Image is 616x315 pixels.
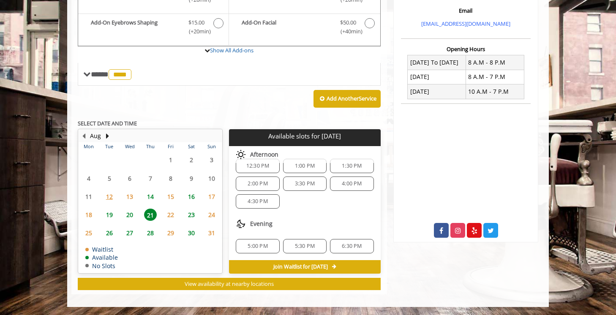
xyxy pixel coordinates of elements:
[185,209,198,221] span: 23
[202,187,222,206] td: Select day17
[184,27,209,36] span: (+20min )
[181,187,201,206] td: Select day16
[78,278,381,290] button: View availability at nearby locations
[248,243,267,250] span: 5:00 PM
[90,131,101,141] button: Aug
[161,187,181,206] td: Select day15
[205,227,218,239] span: 31
[202,206,222,224] td: Select day24
[185,227,198,239] span: 30
[185,190,198,203] span: 16
[91,18,180,36] b: Add-On Eyebrows Shaping
[248,198,267,205] span: 4:30 PM
[205,209,218,221] span: 24
[80,131,87,141] button: Previous Month
[466,55,524,70] td: 8 A.M - 8 P.M
[242,18,331,36] b: Add-On Facial
[250,151,278,158] span: Afternoon
[144,209,157,221] span: 21
[123,227,136,239] span: 27
[120,224,140,242] td: Select day27
[295,163,315,169] span: 1:00 PM
[164,190,177,203] span: 15
[205,190,218,203] span: 17
[120,187,140,206] td: Select day13
[313,90,381,108] button: Add AnotherService
[408,70,466,84] td: [DATE]
[78,119,137,127] b: SELECT DATE AND TIME
[273,263,328,270] span: Join Waitlist for [DATE]
[140,187,160,206] td: Select day14
[99,187,119,206] td: Select day12
[82,209,95,221] span: 18
[408,84,466,99] td: [DATE]
[181,142,201,151] th: Sat
[99,224,119,242] td: Select day26
[104,131,111,141] button: Next Month
[236,239,279,253] div: 5:00 PM
[421,20,510,27] a: [EMAIL_ADDRESS][DOMAIN_NAME]
[164,227,177,239] span: 29
[283,177,327,191] div: 3:30 PM
[236,219,246,229] img: evening slots
[82,18,224,38] label: Add-On Eyebrows Shaping
[202,142,222,151] th: Sun
[82,227,95,239] span: 25
[202,224,222,242] td: Select day31
[79,206,99,224] td: Select day18
[85,263,118,269] td: No Slots
[85,254,118,261] td: Available
[103,209,116,221] span: 19
[140,142,160,151] th: Thu
[246,163,270,169] span: 12:30 PM
[79,142,99,151] th: Mon
[103,190,116,203] span: 12
[181,224,201,242] td: Select day30
[79,224,99,242] td: Select day25
[330,159,373,173] div: 1:30 PM
[342,243,362,250] span: 6:30 PM
[466,84,524,99] td: 10 A.M - 7 P.M
[233,18,376,38] label: Add-On Facial
[330,177,373,191] div: 4:00 PM
[236,194,279,209] div: 4:30 PM
[330,239,373,253] div: 6:30 PM
[140,206,160,224] td: Select day21
[327,95,376,102] b: Add Another Service
[248,180,267,187] span: 2:00 PM
[161,142,181,151] th: Fri
[236,177,279,191] div: 2:00 PM
[466,70,524,84] td: 8 A.M - 7 P.M
[236,159,279,173] div: 12:30 PM
[123,190,136,203] span: 13
[120,142,140,151] th: Wed
[210,46,253,54] a: Show All Add-ons
[123,209,136,221] span: 20
[340,18,356,27] span: $50.00
[120,206,140,224] td: Select day20
[342,163,362,169] span: 1:30 PM
[283,239,327,253] div: 5:30 PM
[185,280,274,288] span: View availability at nearby locations
[295,243,315,250] span: 5:30 PM
[181,206,201,224] td: Select day23
[250,220,273,227] span: Evening
[161,224,181,242] td: Select day29
[99,206,119,224] td: Select day19
[295,180,315,187] span: 3:30 PM
[232,133,377,140] p: Available slots for [DATE]
[401,46,531,52] h3: Opening Hours
[99,142,119,151] th: Tue
[335,27,360,36] span: (+40min )
[408,55,466,70] td: [DATE] To [DATE]
[236,149,246,160] img: afternoon slots
[144,190,157,203] span: 14
[140,224,160,242] td: Select day28
[161,206,181,224] td: Select day22
[342,180,362,187] span: 4:00 PM
[188,18,204,27] span: $15.00
[103,227,116,239] span: 26
[403,8,529,14] h3: Email
[164,209,177,221] span: 22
